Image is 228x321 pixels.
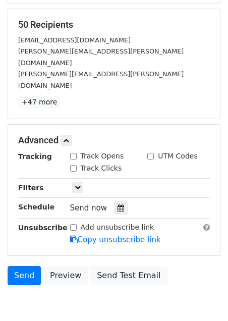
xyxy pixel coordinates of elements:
a: Send [8,266,41,285]
a: +47 more [18,96,61,109]
label: Add unsubscribe link [81,222,154,233]
small: [PERSON_NAME][EMAIL_ADDRESS][PERSON_NAME][DOMAIN_NAME] [18,47,184,67]
strong: Tracking [18,152,52,161]
label: UTM Codes [158,151,197,162]
h5: Advanced [18,135,210,146]
strong: Unsubscribe [18,224,68,232]
label: Track Opens [81,151,124,162]
a: Send Test Email [90,266,167,285]
span: Send now [70,203,107,212]
small: [PERSON_NAME][EMAIL_ADDRESS][PERSON_NAME][DOMAIN_NAME] [18,70,184,89]
label: Track Clicks [81,163,122,174]
a: Preview [43,266,88,285]
strong: Filters [18,184,44,192]
small: [EMAIL_ADDRESS][DOMAIN_NAME] [18,36,131,44]
a: Copy unsubscribe link [70,235,161,244]
iframe: Chat Widget [178,273,228,321]
h5: 50 Recipients [18,19,210,30]
strong: Schedule [18,203,54,211]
